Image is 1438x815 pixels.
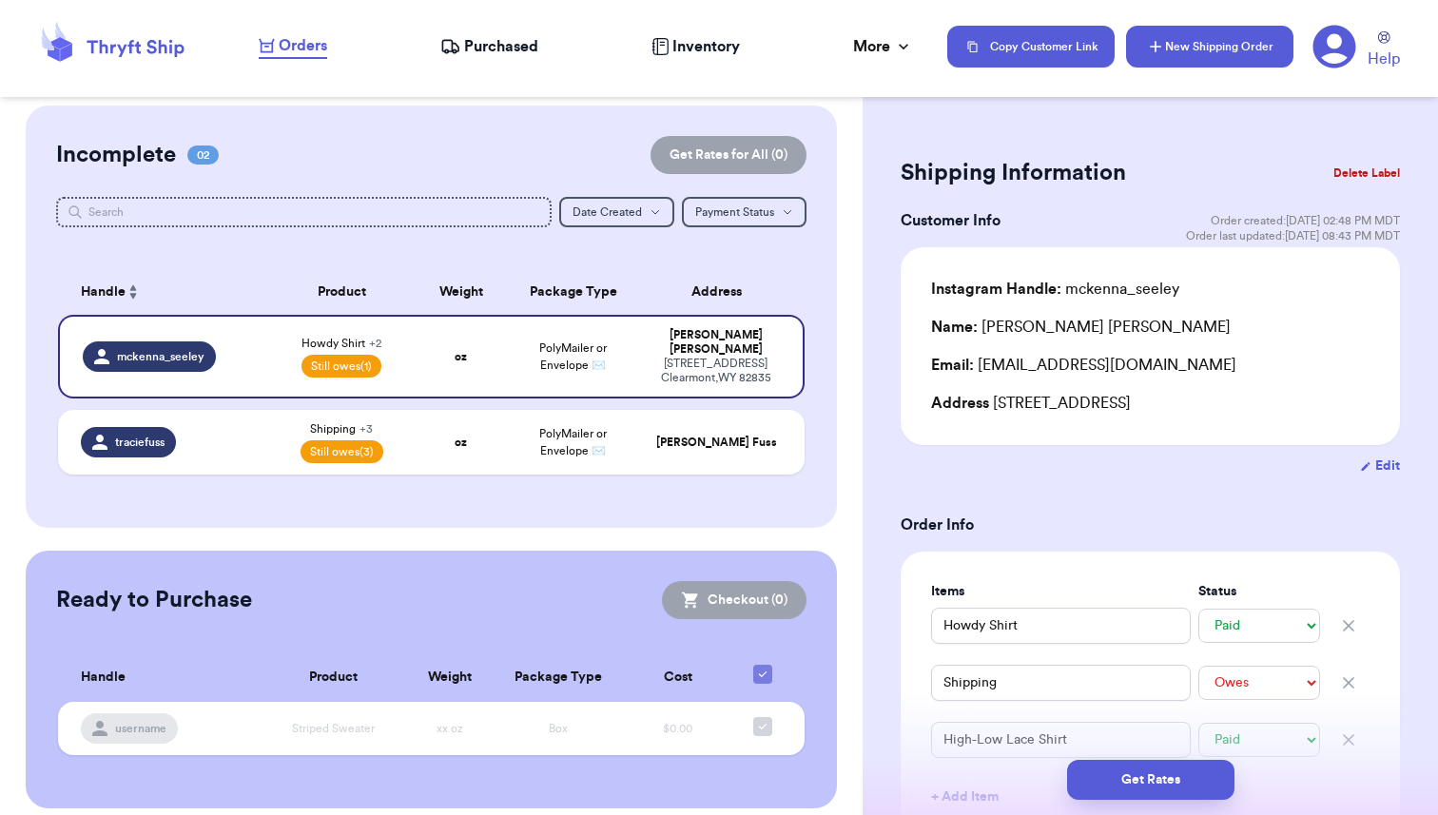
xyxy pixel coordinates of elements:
th: Address [640,269,805,315]
button: Checkout (0) [662,581,806,619]
span: Still owes (3) [301,440,383,463]
span: Striped Sweater [292,723,375,734]
h3: Order Info [901,514,1400,536]
span: Email: [931,358,974,373]
button: Sort ascending [126,281,141,303]
span: Handle [81,282,126,302]
button: Copy Customer Link [947,26,1115,68]
button: New Shipping Order [1126,26,1293,68]
button: Payment Status [682,197,806,227]
span: Help [1368,48,1400,70]
th: Package Type [493,653,623,702]
span: Name: [931,320,978,335]
span: Address [931,396,989,411]
th: Weight [417,269,506,315]
span: Still owes (1) [301,355,381,378]
button: Date Created [559,197,674,227]
span: Box [549,723,568,734]
label: Status [1198,582,1320,601]
strong: oz [455,437,467,448]
a: Help [1368,31,1400,70]
span: PolyMailer or Envelope ✉️ [539,342,607,371]
div: More [853,35,913,58]
span: Inventory [672,35,740,58]
span: Purchased [464,35,538,58]
th: Product [267,269,417,315]
span: 02 [187,146,219,165]
span: Payment Status [695,206,774,218]
span: Order last updated: [DATE] 08:43 PM MDT [1186,228,1400,243]
a: Inventory [651,35,740,58]
button: Get Rates for All (0) [651,136,806,174]
a: Orders [259,34,327,59]
span: Orders [279,34,327,57]
button: Get Rates [1067,760,1234,800]
div: [PERSON_NAME] [PERSON_NAME] [931,316,1231,339]
span: Howdy Shirt [301,336,381,351]
span: mckenna_seeley [117,349,204,364]
div: [STREET_ADDRESS] [931,392,1370,415]
span: xx oz [437,723,463,734]
span: username [115,721,166,736]
div: mckenna_seeley [931,278,1179,301]
span: + 3 [359,423,373,435]
input: Search [56,197,552,227]
button: Delete Label [1326,152,1408,194]
span: traciefuss [115,435,165,450]
th: Package Type [506,269,640,315]
button: Edit [1360,456,1400,475]
th: Weight [406,653,493,702]
span: $0.00 [663,723,692,734]
span: Order created: [DATE] 02:48 PM MDT [1211,213,1400,228]
span: PolyMailer or Envelope ✉️ [539,428,607,456]
h2: Ready to Purchase [56,585,252,615]
span: Instagram Handle: [931,281,1061,297]
label: Items [931,582,1191,601]
div: [PERSON_NAME] Fuss [651,436,782,450]
span: + 2 [369,338,381,349]
span: Shipping [310,421,373,437]
a: Purchased [440,35,538,58]
div: [EMAIL_ADDRESS][DOMAIN_NAME] [931,354,1370,377]
strong: oz [455,351,467,362]
h3: Customer Info [901,209,1001,232]
h2: Shipping Information [901,158,1126,188]
span: Handle [81,668,126,688]
div: [STREET_ADDRESS] Clearmont , WY 82835 [651,357,780,385]
th: Product [262,653,406,702]
h2: Incomplete [56,140,176,170]
th: Cost [624,653,732,702]
span: Date Created [573,206,642,218]
div: [PERSON_NAME] [PERSON_NAME] [651,328,780,357]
